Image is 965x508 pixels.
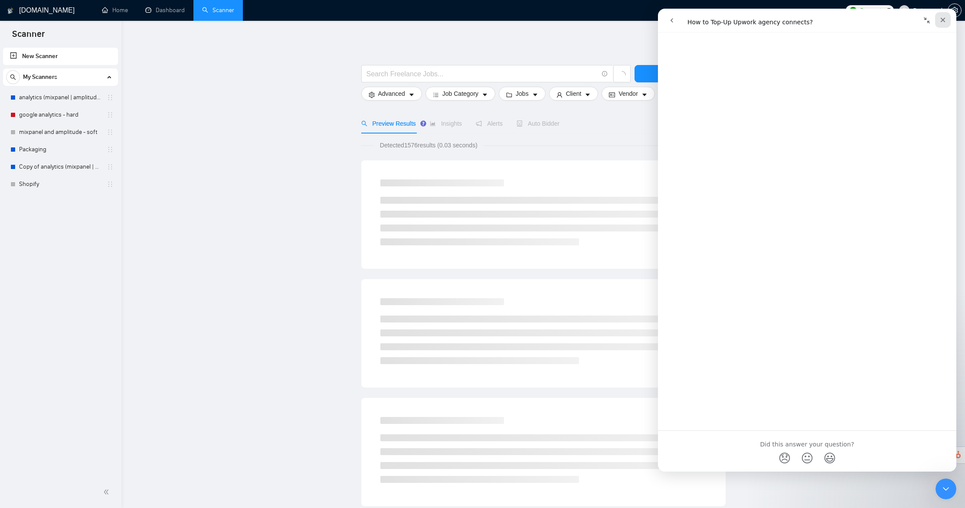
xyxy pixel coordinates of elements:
[641,91,648,98] span: caret-down
[442,89,478,98] span: Job Category
[602,71,608,77] span: info-circle
[602,87,654,101] button: idcardVendorcaret-down
[107,146,114,153] span: holder
[556,91,563,98] span: user
[361,120,416,127] span: Preview Results
[19,158,101,176] a: Copy of analytics (mixpanel | amplitude | posthog | statsig)
[202,7,234,14] a: searchScanner
[102,7,128,14] a: homeHome
[549,87,599,101] button: userClientcaret-down
[374,140,484,150] span: Detected 1576 results (0.03 seconds)
[366,68,598,79] input: Search Freelance Jobs...
[430,120,436,127] span: area-chart
[5,28,52,46] span: Scanner
[618,89,638,98] span: Vendor
[482,91,488,98] span: caret-down
[635,65,722,82] button: Save
[10,48,111,65] a: New Scanner
[887,6,891,15] span: 7
[517,120,523,127] span: robot
[948,3,962,17] button: setting
[585,91,591,98] span: caret-down
[948,7,961,14] span: setting
[658,9,956,472] iframe: To enrich screen reader interactions, please activate Accessibility in Grammarly extension settings
[425,87,495,101] button: barsJob Categorycaret-down
[618,71,626,79] span: loading
[476,120,503,127] span: Alerts
[419,120,427,127] div: Tooltip anchor
[850,7,857,14] img: upwork-logo.png
[19,141,101,158] a: Packaging
[901,7,907,13] span: user
[103,488,112,496] span: double-left
[361,120,367,127] span: search
[566,89,582,98] span: Client
[19,124,101,141] a: mixpanel and amplitude - soft
[19,106,101,124] a: google analytics - hard
[107,163,114,170] span: holder
[859,6,885,15] span: Connects:
[517,120,559,127] span: Auto Bidder
[19,176,101,193] a: Shopify
[516,89,529,98] span: Jobs
[409,91,415,98] span: caret-down
[107,181,114,188] span: holder
[361,87,422,101] button: settingAdvancedcaret-down
[378,89,405,98] span: Advanced
[476,120,482,127] span: notification
[3,48,118,65] li: New Scanner
[433,91,439,98] span: bars
[369,91,375,98] span: setting
[499,87,546,101] button: folderJobscaret-down
[506,91,512,98] span: folder
[7,74,20,80] span: search
[23,68,57,86] span: My Scanners
[532,91,538,98] span: caret-down
[107,111,114,118] span: holder
[936,479,956,499] iframe: To enrich screen reader interactions, please activate Accessibility in Grammarly extension settings
[430,120,462,127] span: Insights
[6,70,20,84] button: search
[19,89,101,106] a: analytics (mixpanel | amplitude | posthog | statsig)
[107,94,114,101] span: holder
[3,68,118,193] li: My Scanners
[609,91,615,98] span: idcard
[7,4,13,18] img: logo
[145,7,185,14] a: dashboardDashboard
[107,129,114,136] span: holder
[948,7,962,14] a: setting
